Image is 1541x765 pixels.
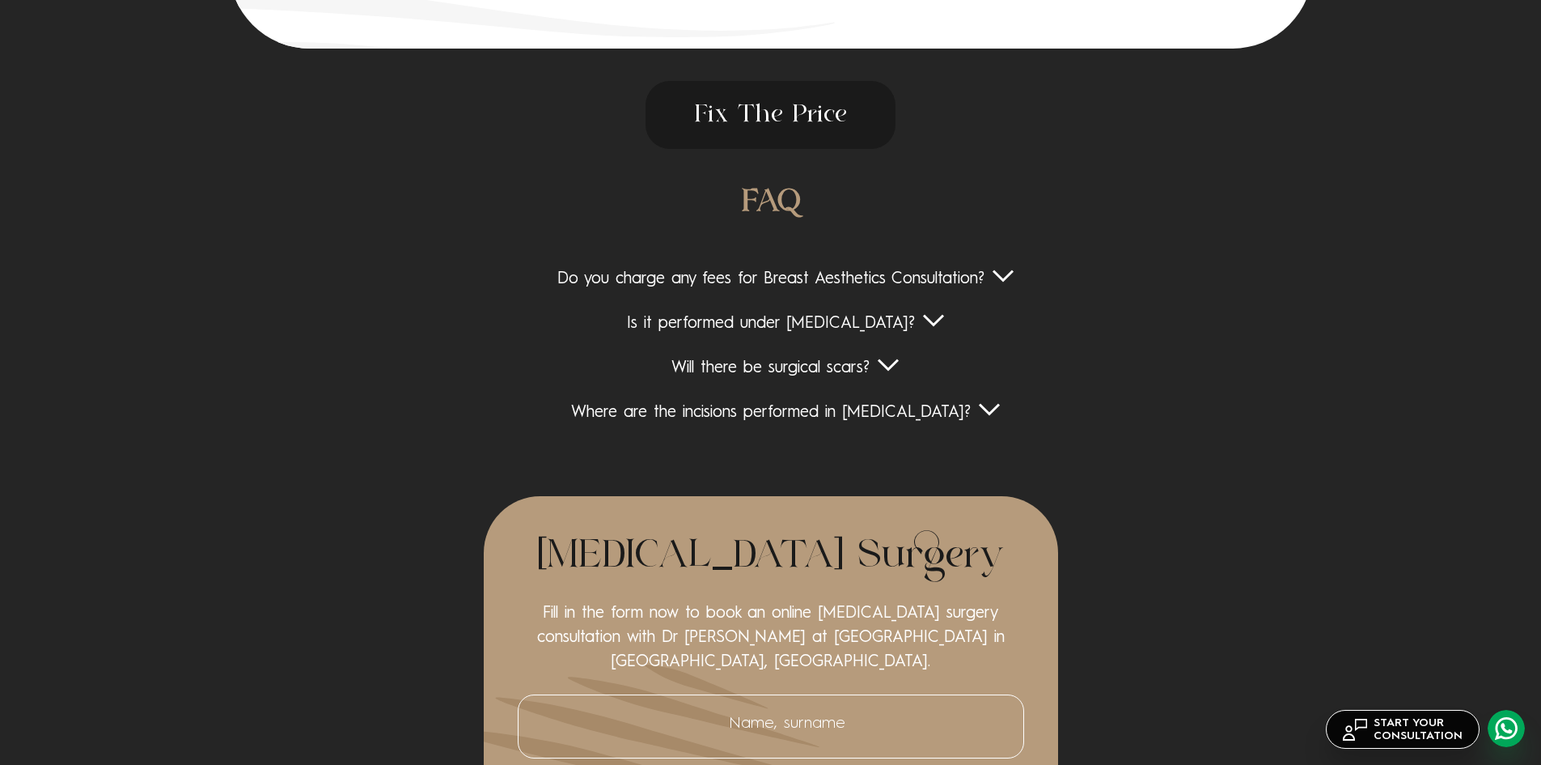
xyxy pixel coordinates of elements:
a: START YOURCONSULTATION [1326,710,1480,749]
div: Do you charge any fees for Breast Aesthetics Consultation? [146,270,1395,290]
input: Name, surname [535,708,1007,746]
div: Is it performed under [MEDICAL_DATA]? [146,314,1395,334]
h2: [MEDICAL_DATA] Surgery [516,529,1026,585]
span: Fix The Price [646,81,895,149]
p: Fill in the form now to book an online [MEDICAL_DATA] surgery consultation with Dr [PERSON_NAME] ... [516,601,1026,674]
div: Will there be surgical scars? [146,359,1395,379]
div: Where are the incisions performed in [MEDICAL_DATA]? [146,403,1395,423]
h4: FAQ [146,181,1395,225]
